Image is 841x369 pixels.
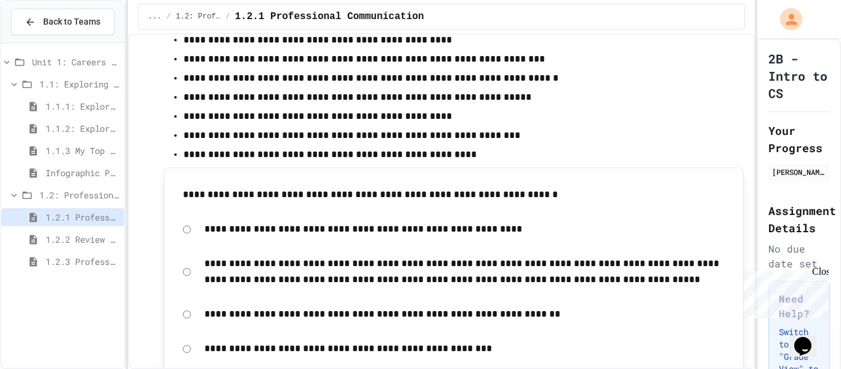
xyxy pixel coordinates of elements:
[768,122,830,156] h2: Your Progress
[46,166,119,179] span: Infographic Project: Your favorite CS
[767,5,805,33] div: My Account
[225,12,230,22] span: /
[39,78,119,91] span: 1.1: Exploring CS Careers
[148,12,162,22] span: ...
[43,15,100,28] span: Back to Teams
[39,189,119,201] span: 1.2: Professional Communication
[46,233,119,246] span: 1.2.2 Review - Professional Communication
[46,144,119,157] span: 1.1.3 My Top 3 CS Careers!
[768,202,830,237] h2: Assignment Details
[739,266,829,318] iframe: chat widget
[46,122,119,135] span: 1.1.2: Exploring CS Careers - Review
[5,5,85,78] div: Chat with us now!Close
[166,12,171,22] span: /
[176,12,221,22] span: 1.2: Professional Communication
[768,241,830,271] div: No due date set
[32,55,119,68] span: Unit 1: Careers & Professionalism
[11,9,115,35] button: Back to Teams
[46,211,119,224] span: 1.2.1 Professional Communication
[772,166,826,177] div: [PERSON_NAME]
[235,9,424,24] span: 1.2.1 Professional Communication
[789,320,829,357] iframe: chat widget
[768,50,830,102] h1: 2B - Intro to CS
[46,100,119,113] span: 1.1.1: Exploring CS Careers
[46,255,119,268] span: 1.2.3 Professional Communication Challenge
